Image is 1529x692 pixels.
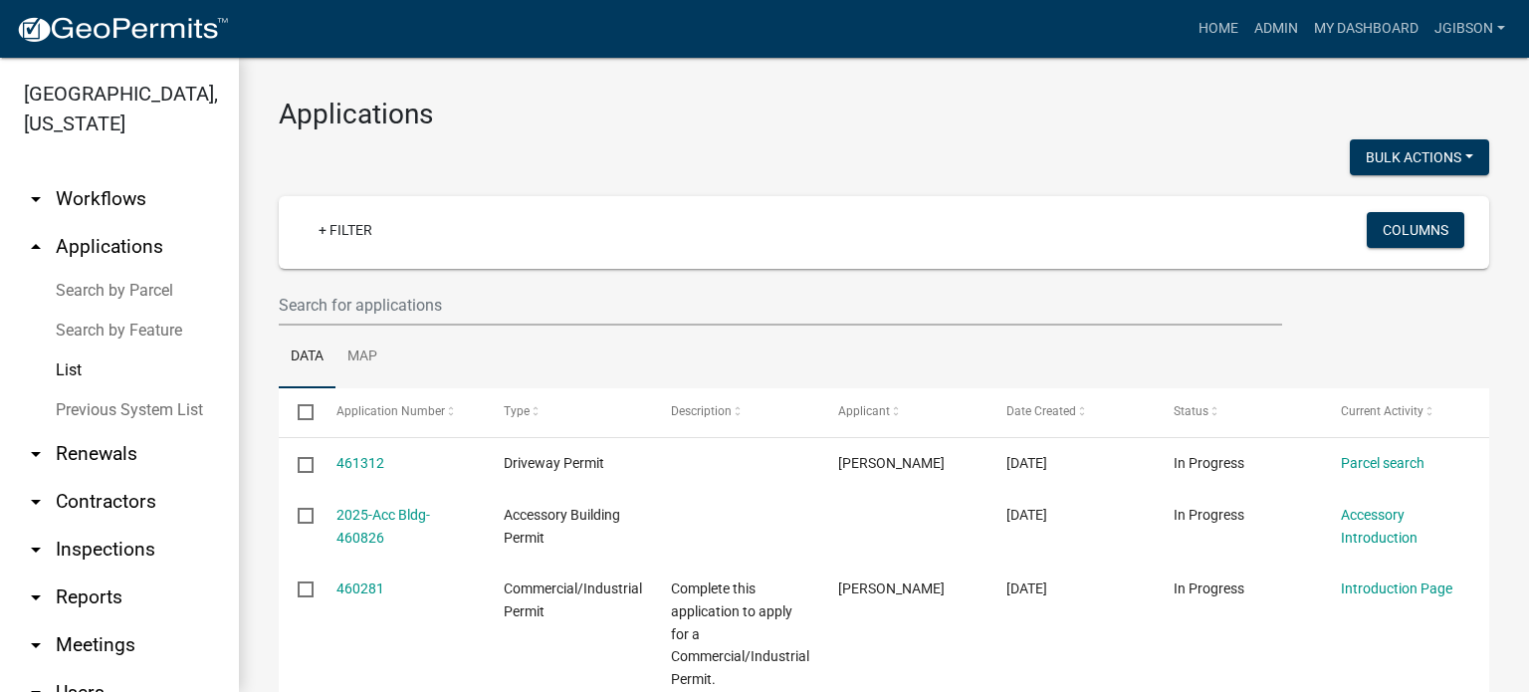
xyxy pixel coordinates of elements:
[279,326,335,389] a: Data
[1341,404,1423,418] span: Current Activity
[671,580,809,687] span: Complete this application to apply for a Commercial/Industrial Permit.
[1341,580,1452,596] a: Introduction Page
[1174,455,1244,471] span: In Progress
[1174,404,1208,418] span: Status
[24,538,48,562] i: arrow_drop_down
[279,98,1489,131] h3: Applications
[1006,507,1047,523] span: 08/07/2025
[1341,507,1418,546] a: Accessory Introduction
[1350,139,1489,175] button: Bulk Actions
[1322,388,1489,436] datatable-header-cell: Current Activity
[1246,10,1306,48] a: Admin
[1006,580,1047,596] span: 08/06/2025
[24,235,48,259] i: arrow_drop_up
[336,580,384,596] a: 460281
[671,404,732,418] span: Description
[1426,10,1513,48] a: jgibson
[1341,455,1424,471] a: Parcel search
[1155,388,1322,436] datatable-header-cell: Status
[279,388,317,436] datatable-header-cell: Select
[1006,455,1047,471] span: 08/08/2025
[504,507,620,546] span: Accessory Building Permit
[838,404,890,418] span: Applicant
[1367,212,1464,248] button: Columns
[504,580,642,619] span: Commercial/Industrial Permit
[24,585,48,609] i: arrow_drop_down
[485,388,652,436] datatable-header-cell: Type
[1174,580,1244,596] span: In Progress
[819,388,986,436] datatable-header-cell: Applicant
[24,633,48,657] i: arrow_drop_down
[504,455,604,471] span: Driveway Permit
[317,388,484,436] datatable-header-cell: Application Number
[336,455,384,471] a: 461312
[1306,10,1426,48] a: My Dashboard
[279,285,1282,326] input: Search for applications
[986,388,1154,436] datatable-header-cell: Date Created
[24,442,48,466] i: arrow_drop_down
[504,404,530,418] span: Type
[336,507,430,546] a: 2025-Acc Bldg-460826
[1191,10,1246,48] a: Home
[335,326,389,389] a: Map
[24,490,48,514] i: arrow_drop_down
[1174,507,1244,523] span: In Progress
[24,187,48,211] i: arrow_drop_down
[838,455,945,471] span: Brian Beltran
[838,580,945,596] span: Kendall Alsina
[336,404,445,418] span: Application Number
[1006,404,1076,418] span: Date Created
[303,212,388,248] a: + Filter
[652,388,819,436] datatable-header-cell: Description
